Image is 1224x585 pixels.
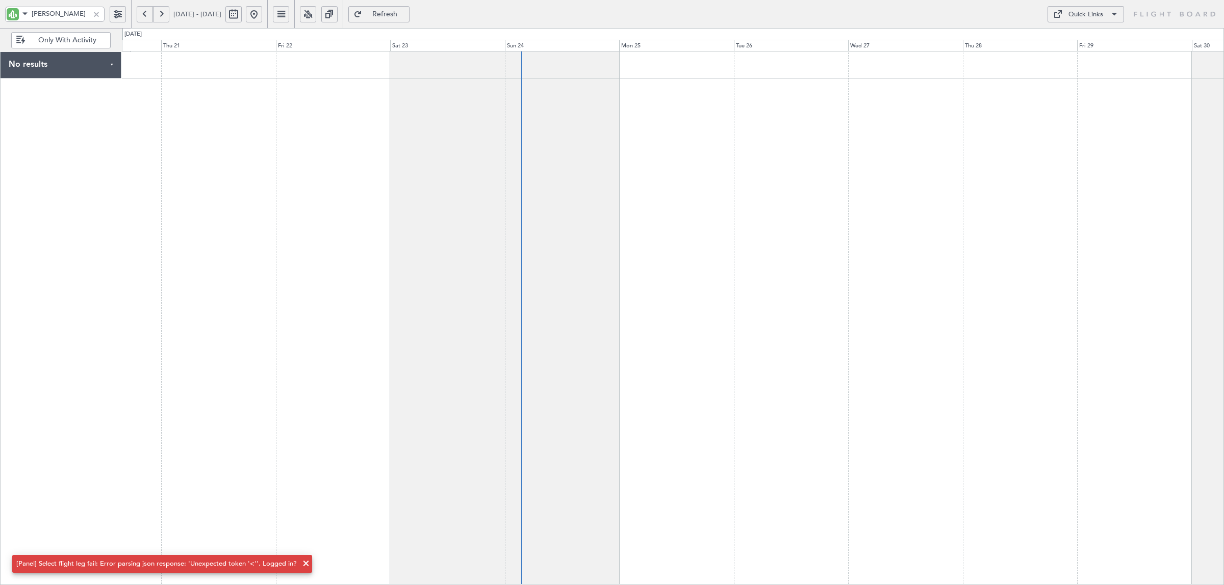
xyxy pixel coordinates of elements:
[27,37,107,44] span: Only With Activity
[848,40,962,52] div: Wed 27
[16,559,297,569] div: [Panel] Select flight leg fail: Error parsing json response: 'Unexpected token '<''. Logged in?
[124,30,142,39] div: [DATE]
[1077,40,1191,52] div: Fri 29
[11,32,111,48] button: Only With Activity
[161,40,275,52] div: Thu 21
[505,40,619,52] div: Sun 24
[619,40,733,52] div: Mon 25
[734,40,848,52] div: Tue 26
[390,40,504,52] div: Sat 23
[364,11,406,18] span: Refresh
[173,10,221,19] span: [DATE] - [DATE]
[1068,10,1103,20] div: Quick Links
[1048,6,1124,22] button: Quick Links
[963,40,1077,52] div: Thu 28
[348,6,410,22] button: Refresh
[276,40,390,52] div: Fri 22
[32,6,89,21] input: A/C (Reg. or Type)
